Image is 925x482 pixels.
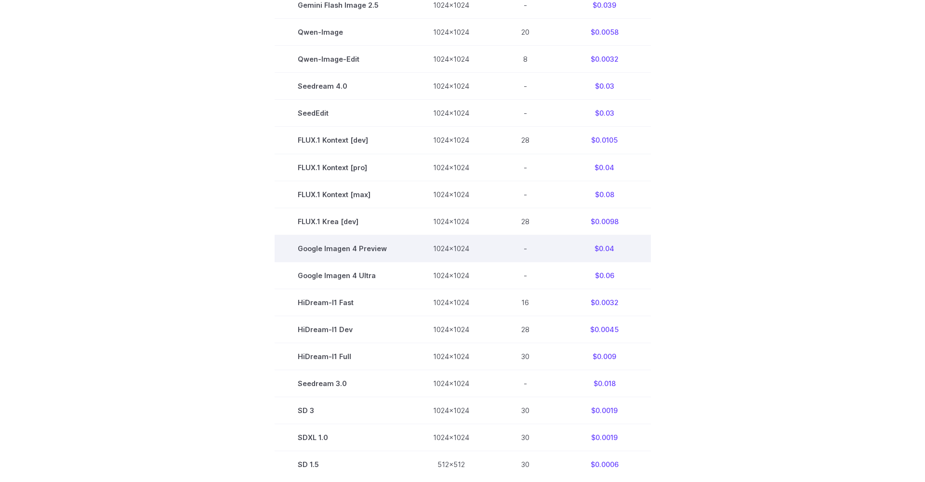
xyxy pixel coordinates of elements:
td: 1024x1024 [410,73,492,100]
td: $0.04 [558,154,651,181]
td: Google Imagen 4 Ultra [275,262,410,289]
td: SD 1.5 [275,451,410,478]
td: 1024x1024 [410,370,492,397]
td: 20 [492,19,558,46]
td: 1024x1024 [410,424,492,451]
td: 28 [492,208,558,235]
td: 30 [492,451,558,478]
td: 1024x1024 [410,343,492,370]
td: 1024x1024 [410,127,492,154]
td: 8 [492,46,558,73]
td: 28 [492,127,558,154]
td: 1024x1024 [410,46,492,73]
td: FLUX.1 Kontext [dev] [275,127,410,154]
td: SD 3 [275,397,410,424]
td: - [492,235,558,262]
td: $0.0019 [558,424,651,451]
td: 512x512 [410,451,492,478]
td: 16 [492,289,558,316]
td: 28 [492,316,558,343]
td: $0.0006 [558,451,651,478]
td: 1024x1024 [410,181,492,208]
td: FLUX.1 Krea [dev] [275,208,410,235]
td: HiDream-I1 Fast [275,289,410,316]
td: $0.08 [558,181,651,208]
td: FLUX.1 Kontext [pro] [275,154,410,181]
td: $0.0032 [558,46,651,73]
td: 1024x1024 [410,19,492,46]
td: FLUX.1 Kontext [max] [275,181,410,208]
td: Qwen-Image [275,19,410,46]
td: 1024x1024 [410,289,492,316]
td: 30 [492,343,558,370]
td: $0.009 [558,343,651,370]
td: Seedream 3.0 [275,370,410,397]
td: - [492,181,558,208]
td: $0.0058 [558,19,651,46]
td: $0.03 [558,73,651,100]
td: 1024x1024 [410,154,492,181]
td: SeedEdit [275,100,410,127]
td: Google Imagen 4 Preview [275,235,410,262]
td: 1024x1024 [410,316,492,343]
td: - [492,262,558,289]
td: - [492,370,558,397]
td: $0.0105 [558,127,651,154]
td: 1024x1024 [410,235,492,262]
td: $0.0098 [558,208,651,235]
td: 1024x1024 [410,100,492,127]
td: 1024x1024 [410,262,492,289]
td: $0.0032 [558,289,651,316]
td: Qwen-Image-Edit [275,46,410,73]
td: - [492,100,558,127]
td: $0.0045 [558,316,651,343]
td: $0.0019 [558,397,651,424]
td: $0.018 [558,370,651,397]
td: $0.04 [558,235,651,262]
td: 30 [492,424,558,451]
td: 1024x1024 [410,397,492,424]
td: HiDream-I1 Full [275,343,410,370]
td: Seedream 4.0 [275,73,410,100]
td: 30 [492,397,558,424]
td: SDXL 1.0 [275,424,410,451]
td: HiDream-I1 Dev [275,316,410,343]
td: - [492,154,558,181]
td: $0.06 [558,262,651,289]
td: 1024x1024 [410,208,492,235]
td: $0.03 [558,100,651,127]
td: - [492,73,558,100]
